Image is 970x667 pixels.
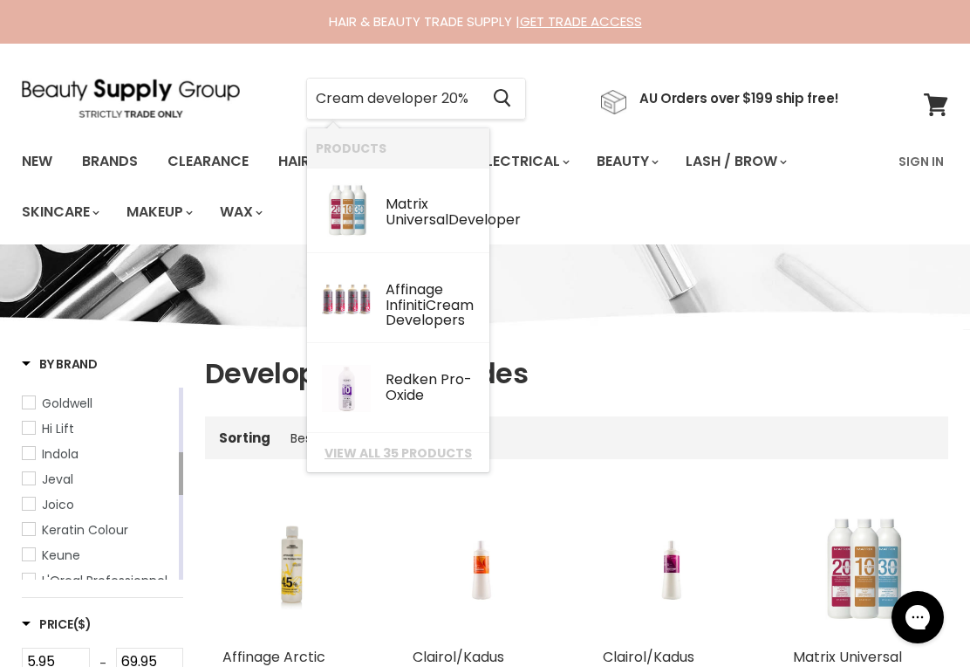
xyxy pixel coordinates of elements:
[307,168,489,253] li: Products: Matrix Universal Developer
[386,282,481,331] div: Affinage Infiniti s
[479,79,525,119] button: Search
[307,253,489,343] li: Products: Affinage Infiniti Cream Developers
[673,143,797,180] a: Lash / Brow
[22,495,175,514] a: Joico
[22,470,175,489] a: Jeval
[113,194,203,230] a: Makeup
[801,501,923,639] img: Matrix Universal Developer
[883,585,953,650] iframe: Gorgias live chat messenger
[386,196,481,230] div: Matrix Universal
[322,262,371,335] img: AFCP_1_200x.jpg
[154,143,262,180] a: Clearance
[222,501,360,639] a: Affinage Arctic Developer Creme
[520,12,642,31] a: GET TRADE ACCESS
[793,501,931,639] a: Matrix Universal Developer
[316,446,481,460] a: View all 35 products
[307,343,489,433] li: Products: Redken Pro-Oxide
[22,419,175,438] a: Hi Lift
[22,615,92,633] h3: Price($)
[42,547,80,564] span: Keune
[307,79,479,119] input: Search
[42,395,92,412] span: Goldwell
[42,572,167,589] span: L'Oreal Professionnel
[307,433,489,472] li: View All
[22,615,92,633] span: Price
[22,444,175,464] a: Indola
[306,78,526,120] form: Product
[386,310,458,330] b: Developer
[42,471,73,488] span: Jeval
[69,143,151,180] a: Brands
[466,143,580,180] a: Electrical
[22,546,175,565] a: Keune
[386,372,481,405] div: Redken Pro-Oxide
[265,143,366,180] a: Haircare
[626,501,718,639] img: Clairol/Kadus Professional Permanent Developer
[42,496,74,513] span: Joico
[603,501,741,639] a: Clairol/Kadus Professional Permanent Developer
[22,520,175,540] a: Keratin Colour
[9,194,110,230] a: Skincare
[207,194,273,230] a: Wax
[413,501,550,639] a: Clairol/Kadus Professional Demi Developer
[322,352,371,425] img: Redken_Pro_Oxide_10vol_200x.gif
[22,571,175,590] a: L'Oreal Professionnel
[426,295,474,315] b: Cream
[307,128,489,168] li: Products
[9,143,65,180] a: New
[42,521,128,539] span: Keratin Colour
[42,420,74,437] span: Hi Lift
[9,136,888,237] ul: Main menu
[584,143,669,180] a: Beauty
[888,143,954,180] a: Sign In
[448,210,521,230] b: Developer
[316,176,377,245] img: ScreenShot2020-04-03at3.48.58pm_200x.png
[73,615,92,633] span: ($)
[219,430,270,445] label: Sorting
[22,355,98,373] h3: By Brand
[436,501,528,639] img: Clairol/Kadus Professional Demi Developer
[42,445,79,463] span: Indola
[245,501,337,639] img: Affinage Arctic Developer Creme
[22,394,175,413] a: Goldwell
[205,355,948,392] h1: Developers & Peroxides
